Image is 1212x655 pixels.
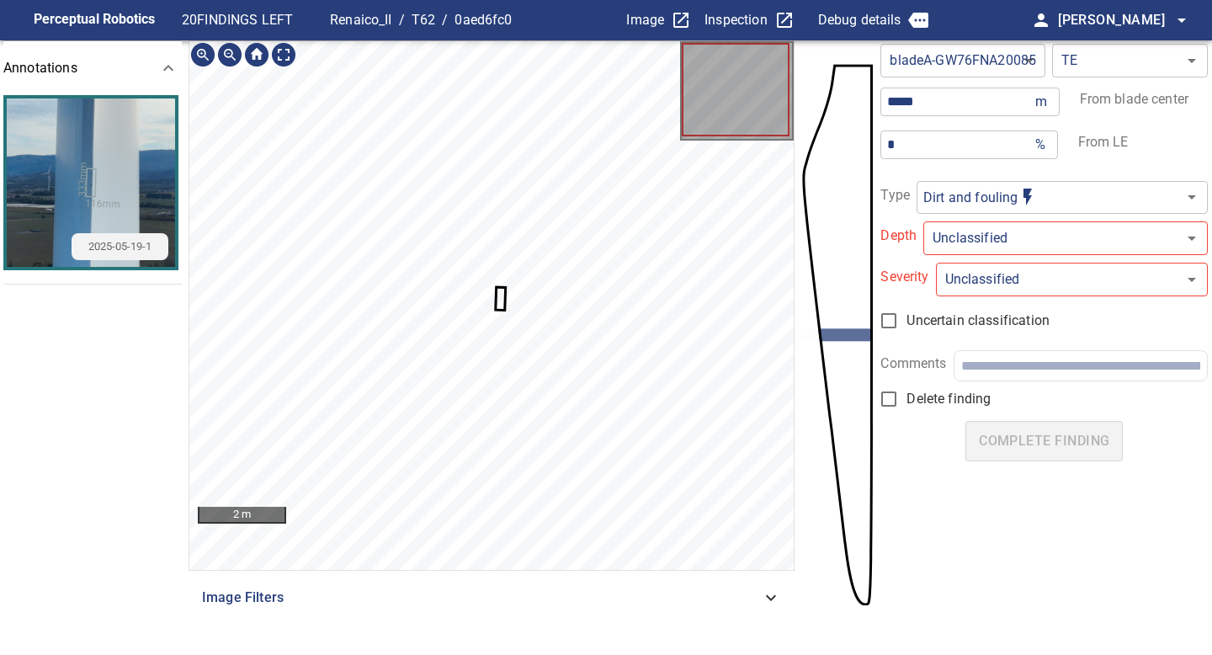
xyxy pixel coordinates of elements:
span: Image Filters [202,588,761,608]
div: Image Filters [189,578,795,618]
div: Please select a valid value [880,221,1208,255]
div: Toggle full page [270,41,297,68]
a: Inspection [704,10,795,30]
div: Unclassified [930,227,1201,248]
span: 2025-05-19-1 [78,239,162,255]
span: / [399,10,405,30]
label: Type [880,189,910,202]
div: bladeA-GW76FNA20085 [880,43,1045,77]
div: Go home [243,41,270,68]
span: Uncertain classification [906,311,1050,331]
label: Select this if you're unsure about the classification and it may need further review, reinspectio... [871,303,1194,338]
div: Zoom out [216,41,243,68]
div: Unclassified [943,269,1202,290]
span: / [442,10,448,30]
p: Inspection [704,10,768,30]
p: m [1035,93,1047,109]
p: Renaico_II [330,10,392,30]
div: bladeA-GW76FNA20085 [887,50,1039,71]
div: Dirt and fouling [917,180,1208,214]
p: Image [626,10,664,30]
a: 0aed6fc0 [454,12,512,28]
p: % [1035,136,1045,152]
span: person [1031,10,1051,30]
a: T62 [412,12,435,28]
div: Annotations [3,41,185,95]
label: Severity [880,270,928,284]
label: Depth [880,229,917,242]
figcaption: Perceptual Robotics [34,7,155,34]
div: Matches with suggested type [923,187,1201,207]
div: Zoom in [189,41,216,68]
a: Image [626,10,691,30]
span: [PERSON_NAME] [1058,8,1192,32]
label: Comments [880,357,946,370]
div: Please select a valid value [880,262,1208,296]
div: TE [1052,43,1208,77]
label: From blade center [1080,93,1189,106]
button: 2025-05-19-1 [7,99,175,267]
div: Unclassified [936,262,1209,296]
p: Annotations [3,58,77,78]
img: Cropped image of finding key Renaico_II/T62/0aed6fc0-80c9-11f0-a7e4-95e35be1a5d3. Inspection 2025... [7,99,175,267]
label: From LE [1078,136,1129,149]
span: arrow_drop_down [1172,10,1192,30]
p: Debug details [818,10,901,30]
div: Unclassified [923,221,1208,255]
button: [PERSON_NAME] [1051,3,1192,37]
span: Delete finding [906,389,991,409]
p: 20 FINDINGS LEFT [182,10,330,30]
div: TE [1059,50,1201,71]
